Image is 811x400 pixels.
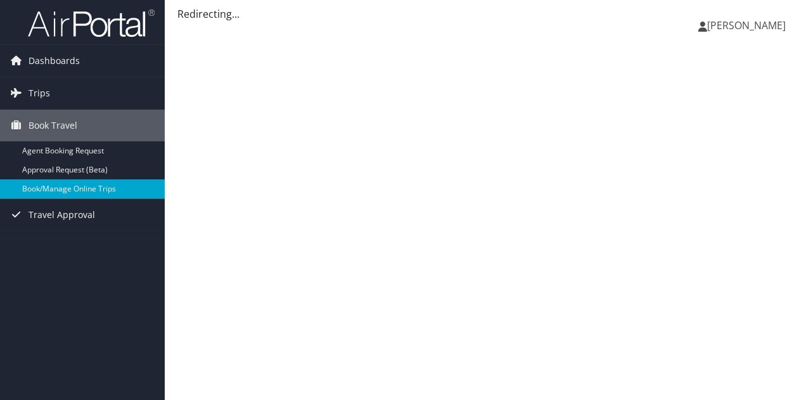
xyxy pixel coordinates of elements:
span: [PERSON_NAME] [707,18,786,32]
span: Trips [29,77,50,109]
span: Dashboards [29,45,80,77]
span: Travel Approval [29,199,95,231]
span: Book Travel [29,110,77,141]
a: [PERSON_NAME] [698,6,798,44]
div: Redirecting... [177,6,798,22]
img: airportal-logo.png [28,8,155,38]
